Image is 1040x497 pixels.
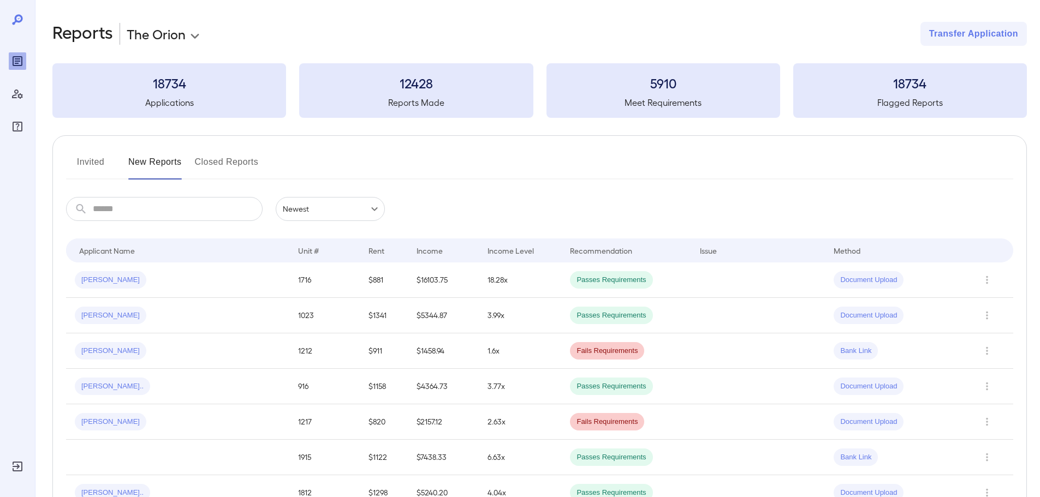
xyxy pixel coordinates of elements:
span: Passes Requirements [570,381,652,392]
td: 2.63x [479,404,562,440]
td: $1158 [360,369,408,404]
td: 916 [289,369,360,404]
td: 3.99x [479,298,562,333]
div: Recommendation [570,244,632,257]
div: Income Level [488,244,534,257]
h5: Flagged Reports [793,96,1027,109]
h3: 18734 [52,74,286,92]
td: 1212 [289,333,360,369]
div: Unit # [298,244,319,257]
td: $820 [360,404,408,440]
td: $4364.73 [408,369,479,404]
span: Document Upload [834,381,904,392]
span: Passes Requirements [570,275,652,285]
td: $5344.87 [408,298,479,333]
span: Bank Link [834,346,878,356]
h2: Reports [52,22,113,46]
span: Document Upload [834,417,904,427]
button: Invited [66,153,115,179]
div: FAQ [9,118,26,135]
div: Issue [700,244,717,257]
p: The Orion [127,25,186,43]
button: Row Actions [978,271,996,289]
td: $1122 [360,440,408,475]
td: $1341 [360,298,408,333]
button: Row Actions [978,378,996,395]
div: Manage Users [9,85,26,103]
h5: Meet Requirements [546,96,780,109]
div: Applicant Name [79,244,135,257]
span: [PERSON_NAME].. [75,381,150,392]
button: New Reports [128,153,182,179]
span: Bank Link [834,452,878,463]
span: Passes Requirements [570,452,652,463]
td: $7438.33 [408,440,479,475]
td: 3.77x [479,369,562,404]
button: Row Actions [978,342,996,360]
span: [PERSON_NAME] [75,417,146,427]
button: Row Actions [978,448,996,466]
td: 6.63x [479,440,562,475]
span: Fails Requirements [570,346,644,356]
td: 1217 [289,404,360,440]
span: [PERSON_NAME] [75,310,146,321]
div: Newest [276,197,385,221]
td: $2157.12 [408,404,479,440]
div: Income [417,244,443,257]
button: Row Actions [978,307,996,324]
span: Document Upload [834,275,904,285]
div: Rent [369,244,386,257]
span: Passes Requirements [570,310,652,321]
div: Log Out [9,458,26,475]
span: Document Upload [834,310,904,321]
td: 1716 [289,262,360,298]
span: [PERSON_NAME] [75,346,146,356]
button: Row Actions [978,413,996,430]
td: $911 [360,333,408,369]
td: $1458.94 [408,333,479,369]
h3: 18734 [793,74,1027,92]
button: Transfer Application [920,22,1027,46]
button: Closed Reports [195,153,259,179]
summary: 18734Applications12428Reports Made5910Meet Requirements18734Flagged Reports [52,63,1027,118]
h5: Applications [52,96,286,109]
td: $16103.75 [408,262,479,298]
div: Reports [9,52,26,70]
td: 1023 [289,298,360,333]
h5: Reports Made [299,96,533,109]
td: $881 [360,262,408,298]
span: Fails Requirements [570,417,644,427]
td: 1.6x [479,333,562,369]
td: 18.28x [479,262,562,298]
div: Method [834,244,860,257]
h3: 12428 [299,74,533,92]
span: [PERSON_NAME] [75,275,146,285]
h3: 5910 [546,74,780,92]
td: 1915 [289,440,360,475]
